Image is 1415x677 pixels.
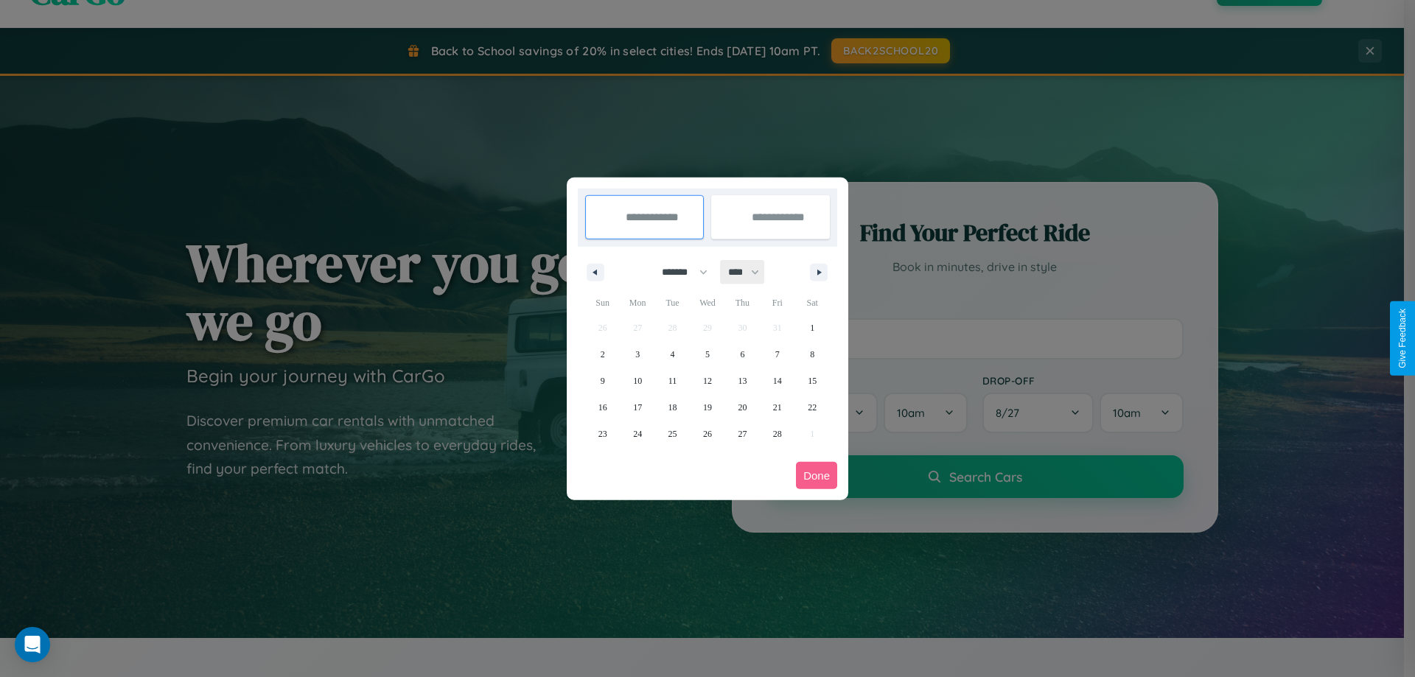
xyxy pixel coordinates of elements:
[795,368,830,394] button: 15
[601,341,605,368] span: 2
[620,421,654,447] button: 24
[620,341,654,368] button: 3
[760,341,794,368] button: 7
[773,421,782,447] span: 28
[655,291,690,315] span: Tue
[740,341,744,368] span: 6
[655,368,690,394] button: 11
[668,368,677,394] span: 11
[585,421,620,447] button: 23
[760,394,794,421] button: 21
[655,394,690,421] button: 18
[690,368,724,394] button: 12
[690,394,724,421] button: 19
[633,394,642,421] span: 17
[690,341,724,368] button: 5
[633,421,642,447] span: 24
[585,291,620,315] span: Sun
[808,368,817,394] span: 15
[775,341,780,368] span: 7
[725,368,760,394] button: 13
[633,368,642,394] span: 10
[705,341,710,368] span: 5
[725,394,760,421] button: 20
[738,394,747,421] span: 20
[738,368,747,394] span: 13
[810,315,814,341] span: 1
[703,394,712,421] span: 19
[671,341,675,368] span: 4
[585,368,620,394] button: 9
[620,394,654,421] button: 17
[668,394,677,421] span: 18
[620,368,654,394] button: 10
[773,368,782,394] span: 14
[635,341,640,368] span: 3
[703,368,712,394] span: 12
[810,341,814,368] span: 8
[668,421,677,447] span: 25
[598,394,607,421] span: 16
[690,421,724,447] button: 26
[598,421,607,447] span: 23
[796,462,837,489] button: Done
[725,421,760,447] button: 27
[760,368,794,394] button: 14
[795,291,830,315] span: Sat
[725,341,760,368] button: 6
[795,315,830,341] button: 1
[760,421,794,447] button: 28
[585,341,620,368] button: 2
[808,394,817,421] span: 22
[703,421,712,447] span: 26
[655,421,690,447] button: 25
[15,627,50,662] div: Open Intercom Messenger
[620,291,654,315] span: Mon
[725,291,760,315] span: Thu
[690,291,724,315] span: Wed
[585,394,620,421] button: 16
[760,291,794,315] span: Fri
[1397,309,1408,368] div: Give Feedback
[795,341,830,368] button: 8
[773,394,782,421] span: 21
[601,368,605,394] span: 9
[795,394,830,421] button: 22
[655,341,690,368] button: 4
[738,421,747,447] span: 27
